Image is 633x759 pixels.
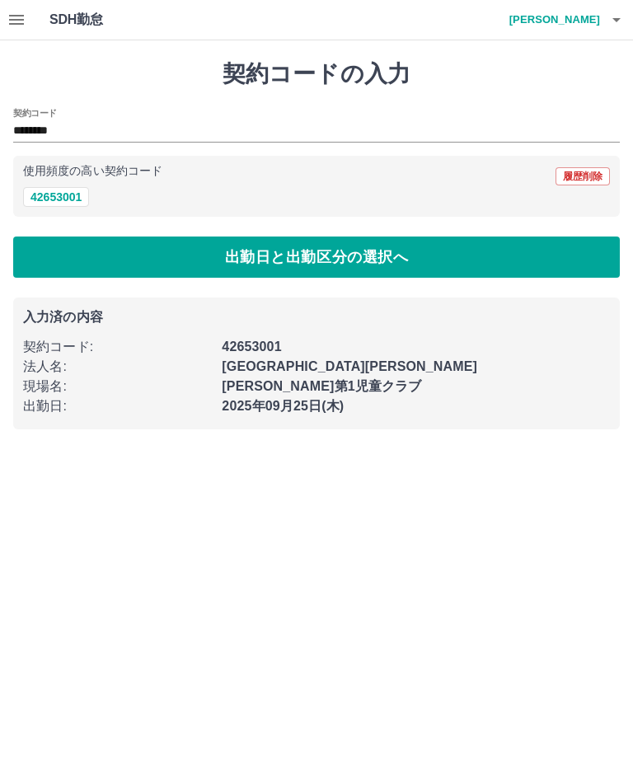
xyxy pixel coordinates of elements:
p: 現場名 : [23,377,212,396]
button: 42653001 [23,187,89,207]
button: 履歴削除 [556,167,610,185]
b: [GEOGRAPHIC_DATA][PERSON_NAME] [222,359,477,373]
p: 出勤日 : [23,396,212,416]
b: 42653001 [222,340,281,354]
p: 使用頻度の高い契約コード [23,166,162,177]
button: 出勤日と出勤区分の選択へ [13,237,620,278]
b: 2025年09月25日(木) [222,399,344,413]
h2: 契約コード [13,106,57,119]
p: 法人名 : [23,357,212,377]
p: 契約コード : [23,337,212,357]
b: [PERSON_NAME]第1児童クラブ [222,379,421,393]
p: 入力済の内容 [23,311,610,324]
h1: 契約コードの入力 [13,60,620,88]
